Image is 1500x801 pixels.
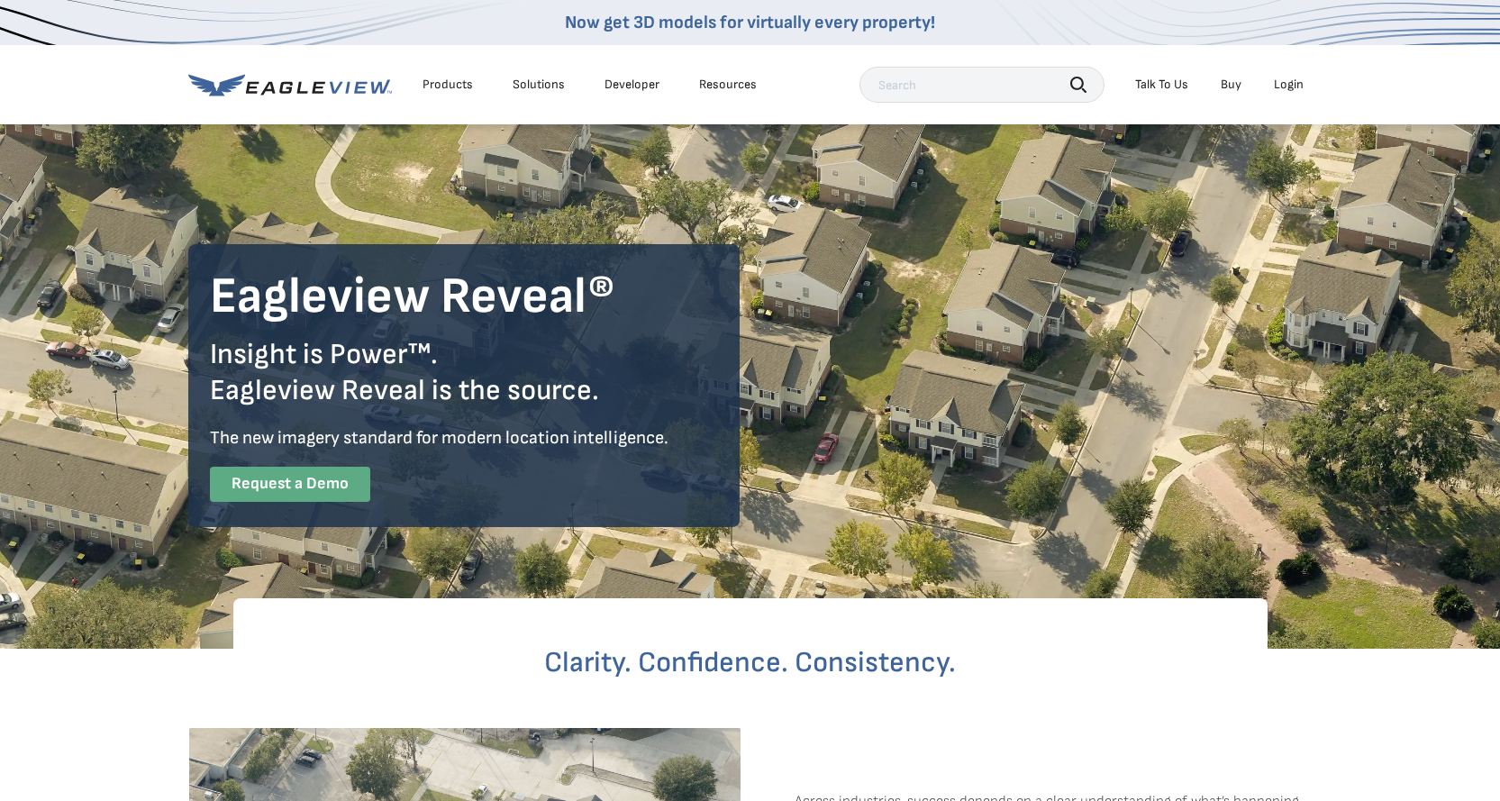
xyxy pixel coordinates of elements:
[210,467,370,502] a: Request a Demo
[284,649,1217,678] h2: Clarity. Confidence. Consistency.
[699,77,757,93] div: Resources
[423,77,473,93] div: Products
[1274,77,1304,93] div: Login
[210,337,718,409] div: Insight is Power™. Eagleview Reveal is the source.
[859,67,1105,103] input: Search
[513,77,565,93] div: Solutions
[1135,77,1188,93] div: Talk To Us
[210,423,718,452] div: The new imagery standard for modern location intelligence.
[1221,77,1241,93] a: Buy
[210,266,718,329] h1: Eagleview Reveal®
[565,12,935,33] a: Now get 3D models for virtually every property!
[605,77,659,93] a: Developer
